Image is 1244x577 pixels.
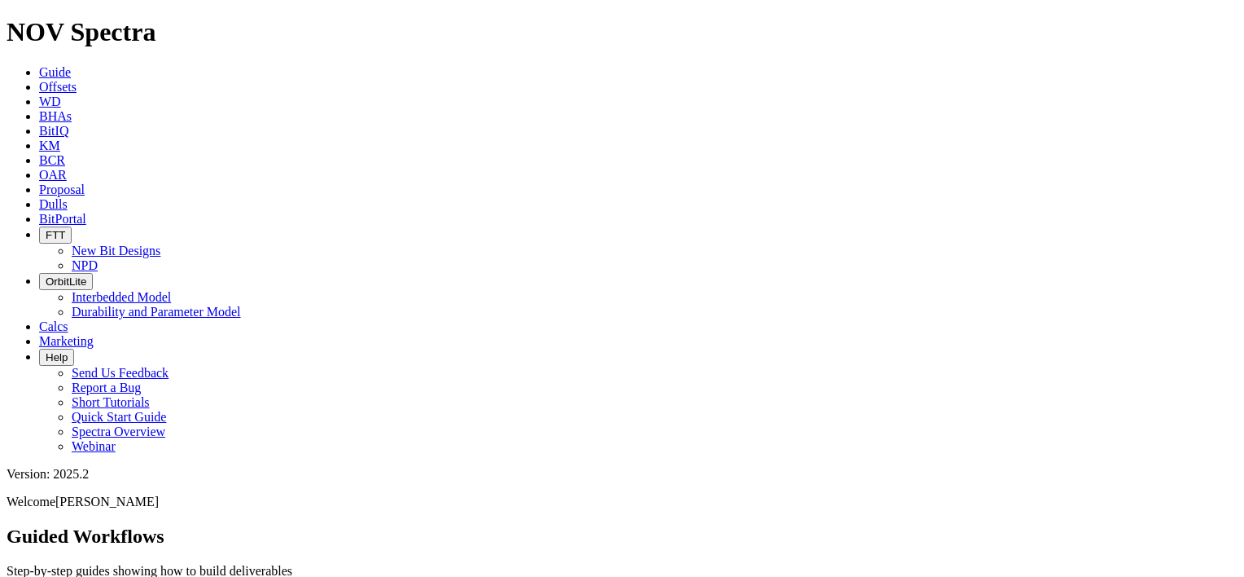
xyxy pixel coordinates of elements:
[72,439,116,453] a: Webinar
[39,334,94,348] a: Marketing
[39,65,71,79] a: Guide
[39,80,77,94] a: Offsets
[39,124,68,138] a: BitIQ
[72,305,241,319] a: Durability and Parameter Model
[7,495,1237,509] p: Welcome
[7,467,1237,482] div: Version: 2025.2
[7,17,1237,47] h1: NOV Spectra
[39,273,93,290] button: OrbitLite
[39,183,85,196] a: Proposal
[39,153,65,167] a: BCR
[46,275,86,288] span: OrbitLite
[46,351,68,363] span: Help
[55,495,159,509] span: [PERSON_NAME]
[39,212,86,226] a: BitPortal
[72,410,166,424] a: Quick Start Guide
[39,349,74,366] button: Help
[72,395,150,409] a: Short Tutorials
[72,258,98,272] a: NPD
[7,526,1237,548] h2: Guided Workflows
[72,381,141,394] a: Report a Bug
[72,366,169,380] a: Send Us Feedback
[39,197,68,211] a: Dulls
[46,229,65,241] span: FTT
[39,139,60,152] a: KM
[39,95,61,108] a: WD
[72,244,160,258] a: New Bit Designs
[72,425,165,438] a: Spectra Overview
[39,319,68,333] a: Calcs
[39,109,72,123] a: BHAs
[39,227,72,244] button: FTT
[39,168,67,182] a: OAR
[72,290,171,304] a: Interbedded Model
